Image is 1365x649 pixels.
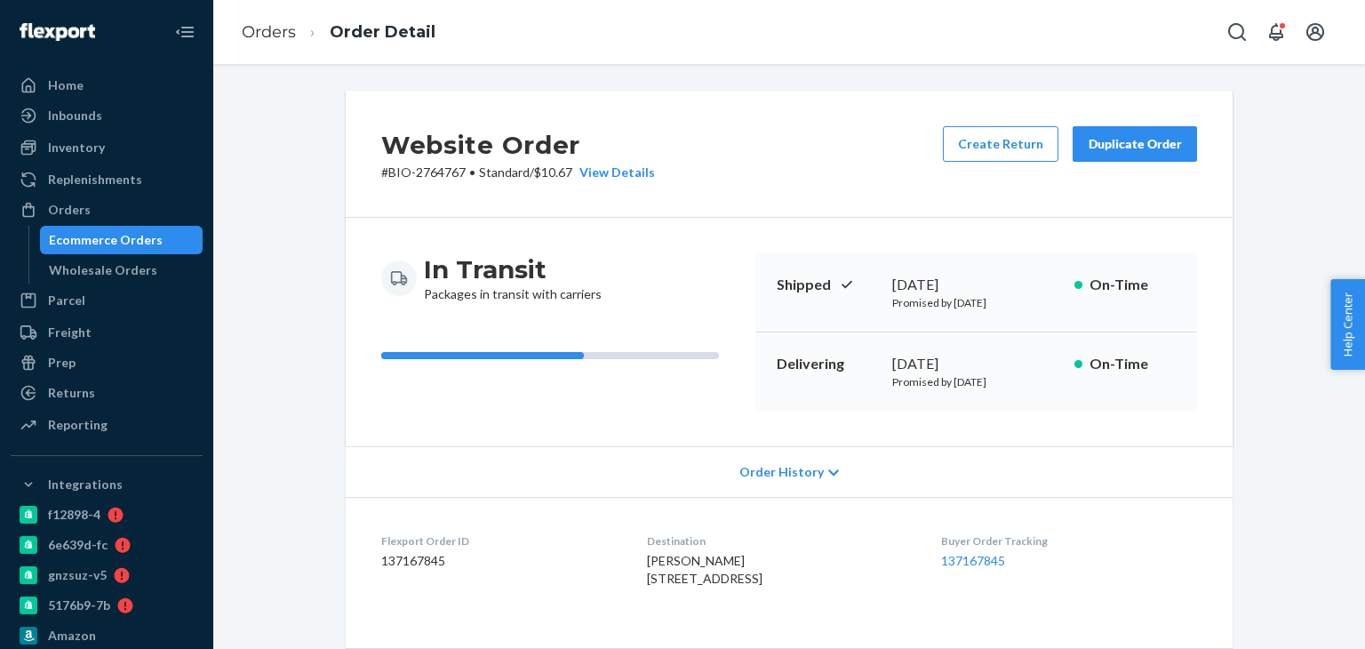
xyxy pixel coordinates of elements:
div: Duplicate Order [1088,135,1182,153]
div: Replenishments [48,171,142,188]
div: 6e639d-fc [48,536,108,554]
div: Freight [48,324,92,341]
p: On-Time [1090,275,1176,295]
a: Order Detail [330,22,435,42]
div: Returns [48,384,95,402]
div: Home [48,76,84,94]
iframe: Opens a widget where you can chat to one of our agents [1252,596,1347,640]
a: 5176b9-7b [11,591,203,620]
div: f12898-4 [48,506,100,524]
a: Replenishments [11,165,203,194]
p: Promised by [DATE] [892,295,1060,310]
div: Ecommerce Orders [49,231,163,249]
a: Ecommerce Orders [40,226,204,254]
span: • [469,164,475,180]
img: Flexport logo [20,23,95,41]
p: Delivering [777,354,878,374]
div: [DATE] [892,354,1060,374]
h2: Website Order [381,126,655,164]
div: Prep [48,354,76,372]
div: Amazon [48,627,96,645]
a: gnzsuz-v5 [11,561,203,589]
span: Order History [739,463,824,481]
dt: Buyer Order Tracking [941,533,1197,549]
button: Create Return [943,126,1058,162]
button: Close Navigation [167,14,203,50]
dd: 137167845 [381,552,619,570]
button: Open account menu [1297,14,1333,50]
p: Shipped [777,275,878,295]
div: Integrations [48,476,123,493]
p: # BIO-2764767 / $10.67 [381,164,655,181]
div: Inventory [48,139,105,156]
a: Parcel [11,286,203,315]
a: Inventory [11,133,203,162]
a: Returns [11,379,203,407]
dt: Flexport Order ID [381,533,619,549]
span: [PERSON_NAME] [STREET_ADDRESS] [647,553,762,586]
a: f12898-4 [11,501,203,529]
dt: Destination [647,533,912,549]
button: Duplicate Order [1073,126,1197,162]
div: Parcel [48,292,85,309]
a: Home [11,71,203,100]
div: [DATE] [892,275,1060,295]
div: 5176b9-7b [48,597,110,614]
button: Open Search Box [1219,14,1255,50]
div: Packages in transit with carriers [424,253,602,303]
a: Prep [11,349,203,377]
a: Reporting [11,411,203,439]
div: Orders [48,201,91,219]
p: On-Time [1090,354,1176,374]
div: Wholesale Orders [49,261,157,279]
a: Wholesale Orders [40,256,204,284]
div: Reporting [48,416,108,434]
span: Standard [479,164,530,180]
button: Open notifications [1258,14,1294,50]
a: Orders [242,22,296,42]
p: Promised by [DATE] [892,374,1060,389]
button: View Details [572,164,655,181]
div: gnzsuz-v5 [48,566,107,584]
a: Orders [11,196,203,224]
a: Inbounds [11,101,203,130]
a: 6e639d-fc [11,531,203,559]
button: Help Center [1330,279,1365,370]
h3: In Transit [424,253,602,285]
ol: breadcrumbs [227,6,450,59]
a: 137167845 [941,553,1005,568]
a: Freight [11,318,203,347]
div: Inbounds [48,107,102,124]
button: Integrations [11,470,203,499]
